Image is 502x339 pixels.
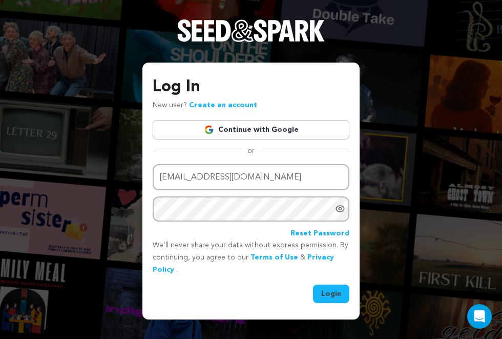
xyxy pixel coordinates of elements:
[177,19,325,42] img: Seed&Spark Logo
[313,285,349,303] button: Login
[250,254,298,261] a: Terms of Use
[153,120,349,139] a: Continue with Google
[204,125,214,135] img: Google logo
[290,228,349,240] a: Reset Password
[153,164,349,190] input: Email address
[153,240,349,276] p: We’ll never share your data without express permission. By continuing, you agree to our & .
[177,19,325,63] a: Seed&Spark Homepage
[153,75,349,99] h3: Log In
[335,204,345,214] a: Show password as plain text. Warning: this will display your password on the screen.
[153,99,257,112] p: New user?
[467,304,492,329] div: Open Intercom Messenger
[241,146,261,156] span: or
[189,102,257,109] a: Create an account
